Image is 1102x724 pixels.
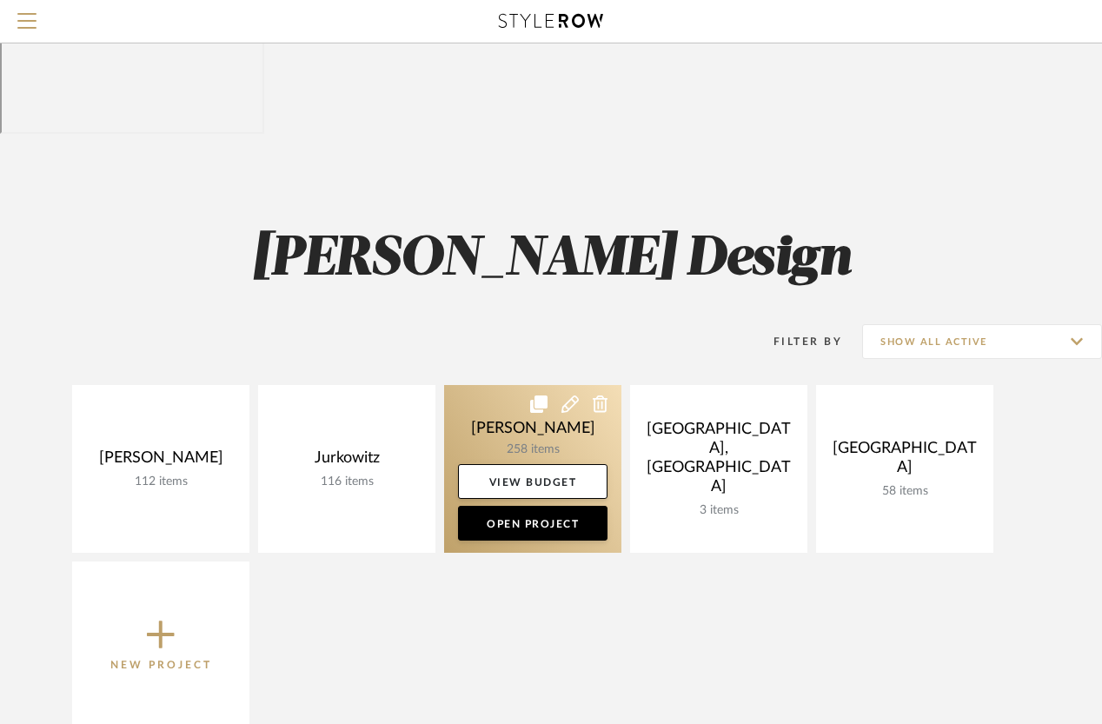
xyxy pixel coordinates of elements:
div: 112 items [86,475,236,489]
div: Jurkowitz [272,448,422,475]
p: New Project [110,656,212,674]
div: 3 items [644,503,793,518]
div: 116 items [272,475,422,489]
a: View Budget [458,464,607,499]
div: [GEOGRAPHIC_DATA], [GEOGRAPHIC_DATA] [644,420,793,503]
div: [GEOGRAPHIC_DATA] [830,439,979,484]
div: [PERSON_NAME] [86,448,236,475]
div: Filter By [751,333,842,350]
a: Open Project [458,506,607,541]
div: 58 items [830,484,979,499]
